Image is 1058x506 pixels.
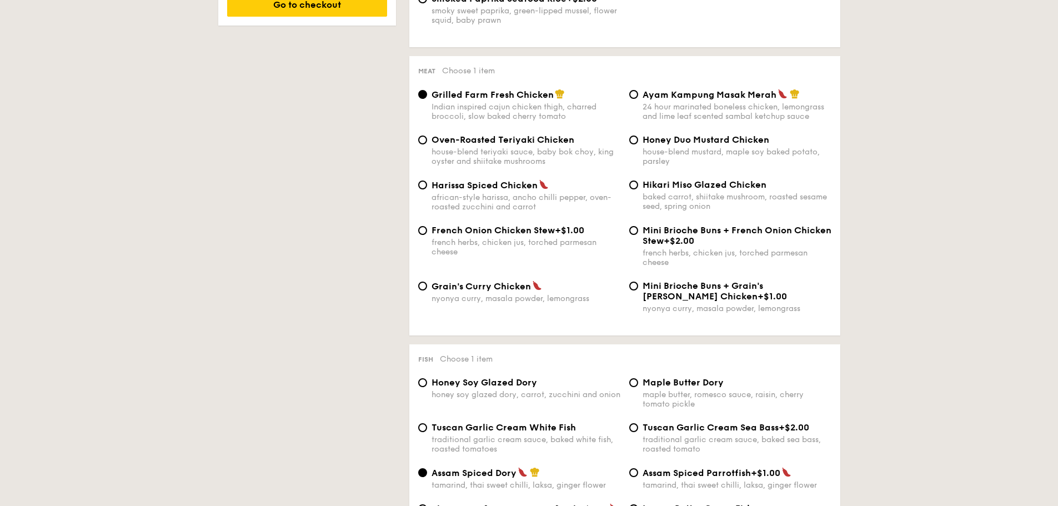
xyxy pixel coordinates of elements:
[432,281,531,292] span: Grain's Curry Chicken
[643,192,831,211] div: baked carrot, shiitake mushroom, roasted sesame seed, spring onion
[629,181,638,189] input: Hikari Miso Glazed Chickenbaked carrot, shiitake mushroom, roasted sesame seed, spring onion
[629,378,638,387] input: Maple Butter Dorymaple butter, romesco sauce, raisin, cherry tomato pickle
[432,480,620,490] div: tamarind, thai sweet chilli, laksa, ginger flower
[432,134,574,145] span: Oven-Roasted Teriyaki Chicken
[643,179,766,190] span: Hikari Miso Glazed Chicken
[643,147,831,166] div: house-blend mustard, maple soy baked potato, parsley
[539,179,549,189] img: icon-spicy.37a8142b.svg
[758,291,787,302] span: +$1.00
[418,136,427,144] input: Oven-Roasted Teriyaki Chickenhouse-blend teriyaki sauce, baby bok choy, king oyster and shiitake ...
[643,390,831,409] div: maple butter, romesco sauce, raisin, cherry tomato pickle
[664,236,694,246] span: +$2.00
[781,467,791,477] img: icon-spicy.37a8142b.svg
[440,354,493,364] span: Choose 1 item
[418,282,427,290] input: Grain's Curry Chickennyonya curry, masala powder, lemongrass
[530,467,540,477] img: icon-chef-hat.a58ddaea.svg
[629,136,638,144] input: Honey Duo Mustard Chickenhouse-blend mustard, maple soy baked potato, parsley
[643,248,831,267] div: french herbs, chicken jus, torched parmesan cheese
[418,355,433,363] span: Fish
[643,280,763,302] span: Mini Brioche Buns + Grain's [PERSON_NAME] Chicken
[643,422,779,433] span: Tuscan Garlic Cream Sea Bass
[643,134,769,145] span: Honey Duo Mustard Chicken
[432,193,620,212] div: african-style harissa, ancho chilli pepper, oven-roasted zucchini and carrot
[629,90,638,99] input: Ayam Kampung Masak Merah24 hour marinated boneless chicken, lemongrass and lime leaf scented samb...
[629,468,638,477] input: Assam Spiced Parrotfish+$1.00tamarind, thai sweet chilli, laksa, ginger flower
[643,304,831,313] div: nyonya curry, masala powder, lemongrass
[418,423,427,432] input: Tuscan Garlic Cream White Fishtraditional garlic cream sauce, baked white fish, roasted tomatoes
[532,280,542,290] img: icon-spicy.37a8142b.svg
[418,181,427,189] input: Harissa Spiced Chickenafrican-style harissa, ancho chilli pepper, oven-roasted zucchini and carrot
[629,423,638,432] input: Tuscan Garlic Cream Sea Bass+$2.00traditional garlic cream sauce, baked sea bass, roasted tomato
[778,89,788,99] img: icon-spicy.37a8142b.svg
[418,378,427,387] input: Honey Soy Glazed Doryhoney soy glazed dory, carrot, zucchini and onion
[629,226,638,235] input: Mini Brioche Buns + French Onion Chicken Stew+$2.00french herbs, chicken jus, torched parmesan ch...
[418,90,427,99] input: Grilled Farm Fresh ChickenIndian inspired cajun chicken thigh, charred broccoli, slow baked cherr...
[643,89,776,100] span: Ayam Kampung Masak Merah
[432,294,620,303] div: nyonya curry, masala powder, lemongrass
[779,422,809,433] span: +$2.00
[432,435,620,454] div: traditional garlic cream sauce, baked white fish, roasted tomatoes
[643,435,831,454] div: traditional garlic cream sauce, baked sea bass, roasted tomato
[432,238,620,257] div: french herbs, chicken jus, torched parmesan cheese
[432,377,537,388] span: Honey Soy Glazed Dory
[418,468,427,477] input: Assam Spiced Dorytamarind, thai sweet chilli, laksa, ginger flower
[643,225,831,246] span: Mini Brioche Buns + French Onion Chicken Stew
[432,89,554,100] span: Grilled Farm Fresh Chicken
[751,468,780,478] span: +$1.00
[643,480,831,490] div: tamarind, thai sweet chilli, laksa, ginger flower
[555,89,565,99] img: icon-chef-hat.a58ddaea.svg
[432,102,620,121] div: Indian inspired cajun chicken thigh, charred broccoli, slow baked cherry tomato
[418,226,427,235] input: French Onion Chicken Stew+$1.00french herbs, chicken jus, torched parmesan cheese
[790,89,800,99] img: icon-chef-hat.a58ddaea.svg
[432,422,576,433] span: Tuscan Garlic Cream White Fish
[643,102,831,121] div: 24 hour marinated boneless chicken, lemongrass and lime leaf scented sambal ketchup sauce
[629,282,638,290] input: Mini Brioche Buns + Grain's [PERSON_NAME] Chicken+$1.00nyonya curry, masala powder, lemongrass
[418,67,435,75] span: Meat
[432,147,620,166] div: house-blend teriyaki sauce, baby bok choy, king oyster and shiitake mushrooms
[432,390,620,399] div: honey soy glazed dory, carrot, zucchini and onion
[555,225,584,236] span: +$1.00
[432,225,555,236] span: French Onion Chicken Stew
[432,468,517,478] span: Assam Spiced Dory
[518,467,528,477] img: icon-spicy.37a8142b.svg
[643,468,751,478] span: Assam Spiced Parrotfish
[432,180,538,191] span: Harissa Spiced Chicken
[643,377,724,388] span: Maple Butter Dory
[442,66,495,76] span: Choose 1 item
[432,6,620,25] div: smoky sweet paprika, green-lipped mussel, flower squid, baby prawn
